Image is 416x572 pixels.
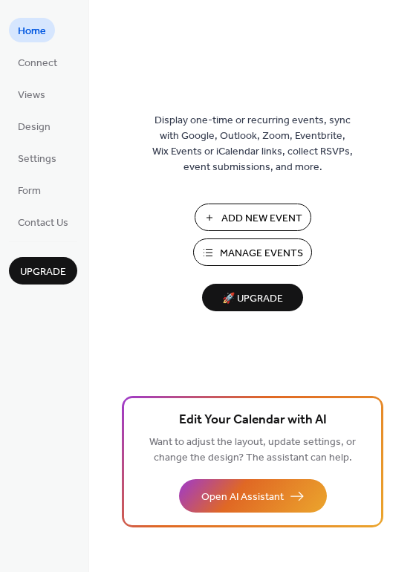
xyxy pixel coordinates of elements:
[201,490,284,505] span: Open AI Assistant
[179,479,327,513] button: Open AI Assistant
[18,215,68,231] span: Contact Us
[211,289,294,309] span: 🚀 Upgrade
[220,246,303,261] span: Manage Events
[193,238,312,266] button: Manage Events
[221,211,302,227] span: Add New Event
[18,24,46,39] span: Home
[202,284,303,311] button: 🚀 Upgrade
[9,146,65,170] a: Settings
[9,114,59,138] a: Design
[18,56,57,71] span: Connect
[9,50,66,74] a: Connect
[152,113,353,175] span: Display one-time or recurring events, sync with Google, Outlook, Zoom, Eventbrite, Wix Events or ...
[9,18,55,42] a: Home
[18,120,51,135] span: Design
[18,152,56,167] span: Settings
[18,183,41,199] span: Form
[179,410,327,431] span: Edit Your Calendar with AI
[195,204,311,231] button: Add New Event
[18,88,45,103] span: Views
[9,178,50,202] a: Form
[9,257,77,285] button: Upgrade
[149,432,356,468] span: Want to adjust the layout, update settings, or change the design? The assistant can help.
[9,82,54,106] a: Views
[20,264,66,280] span: Upgrade
[9,209,77,234] a: Contact Us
